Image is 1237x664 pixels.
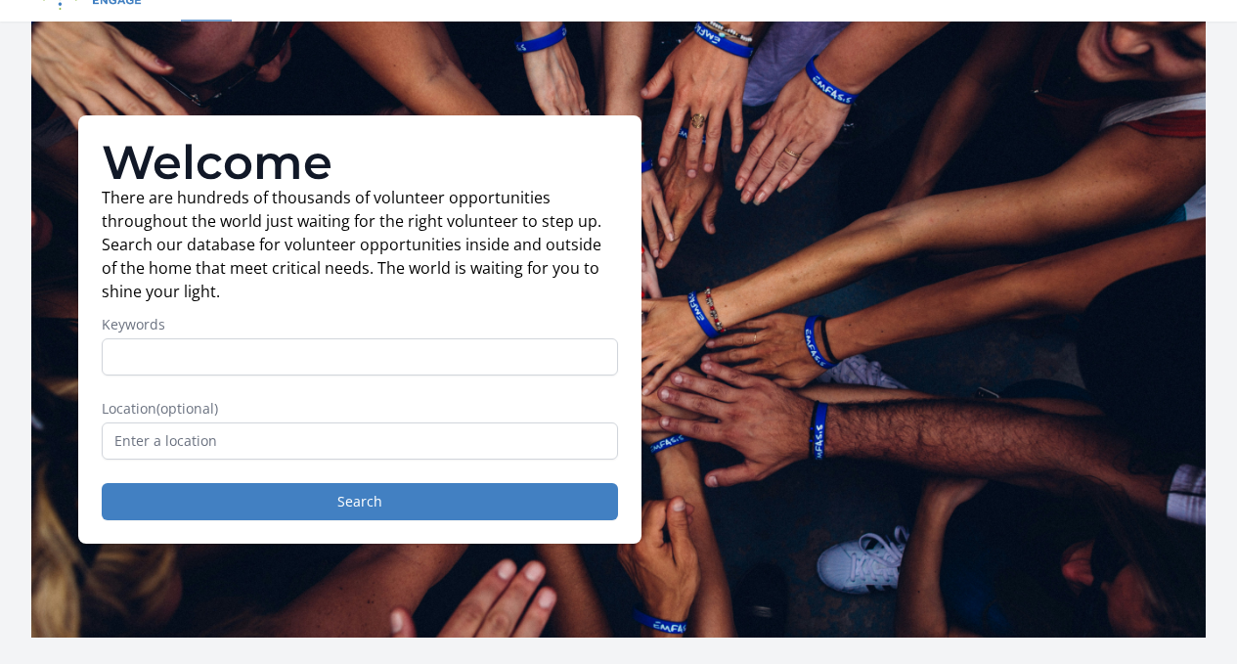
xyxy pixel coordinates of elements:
[102,315,618,334] label: Keywords
[102,399,618,419] label: Location
[102,483,618,520] button: Search
[102,422,618,460] input: Enter a location
[156,399,218,418] span: (optional)
[102,139,618,186] h1: Welcome
[102,186,618,303] p: There are hundreds of thousands of volunteer opportunities throughout the world just waiting for ...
